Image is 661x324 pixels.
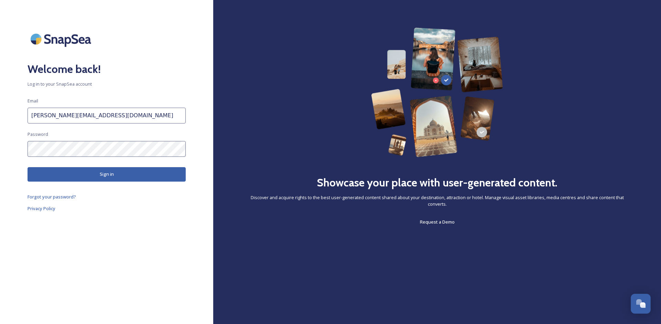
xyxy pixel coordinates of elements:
[28,204,186,213] a: Privacy Policy
[420,218,455,226] a: Request a Demo
[28,194,76,200] span: Forgot your password?
[28,108,186,123] input: john.doe@snapsea.io
[420,219,455,225] span: Request a Demo
[371,28,503,157] img: 63b42ca75bacad526042e722_Group%20154-p-800.png
[28,205,55,212] span: Privacy Policy
[631,294,651,314] button: Open Chat
[28,28,96,51] img: SnapSea Logo
[28,61,186,77] h2: Welcome back!
[28,81,186,87] span: Log in to your SnapSea account
[28,167,186,181] button: Sign in
[28,98,38,104] span: Email
[241,194,633,207] span: Discover and acquire rights to the best user-generated content shared about your destination, att...
[28,131,48,138] span: Password
[317,174,557,191] h2: Showcase your place with user-generated content.
[28,193,186,201] a: Forgot your password?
